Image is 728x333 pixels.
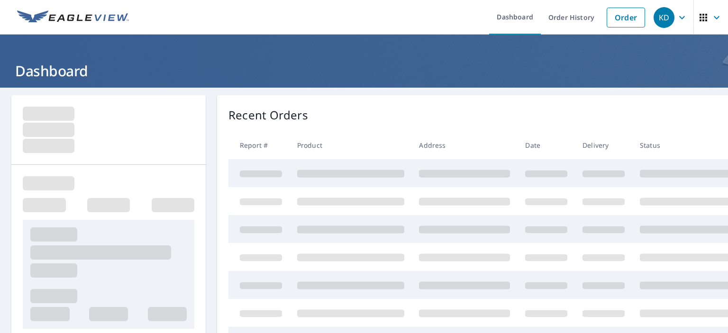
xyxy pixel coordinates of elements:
[228,131,290,159] th: Report #
[11,61,717,81] h1: Dashboard
[411,131,518,159] th: Address
[518,131,575,159] th: Date
[17,10,129,25] img: EV Logo
[607,8,645,27] a: Order
[575,131,632,159] th: Delivery
[228,107,308,124] p: Recent Orders
[654,7,674,28] div: KD
[290,131,412,159] th: Product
